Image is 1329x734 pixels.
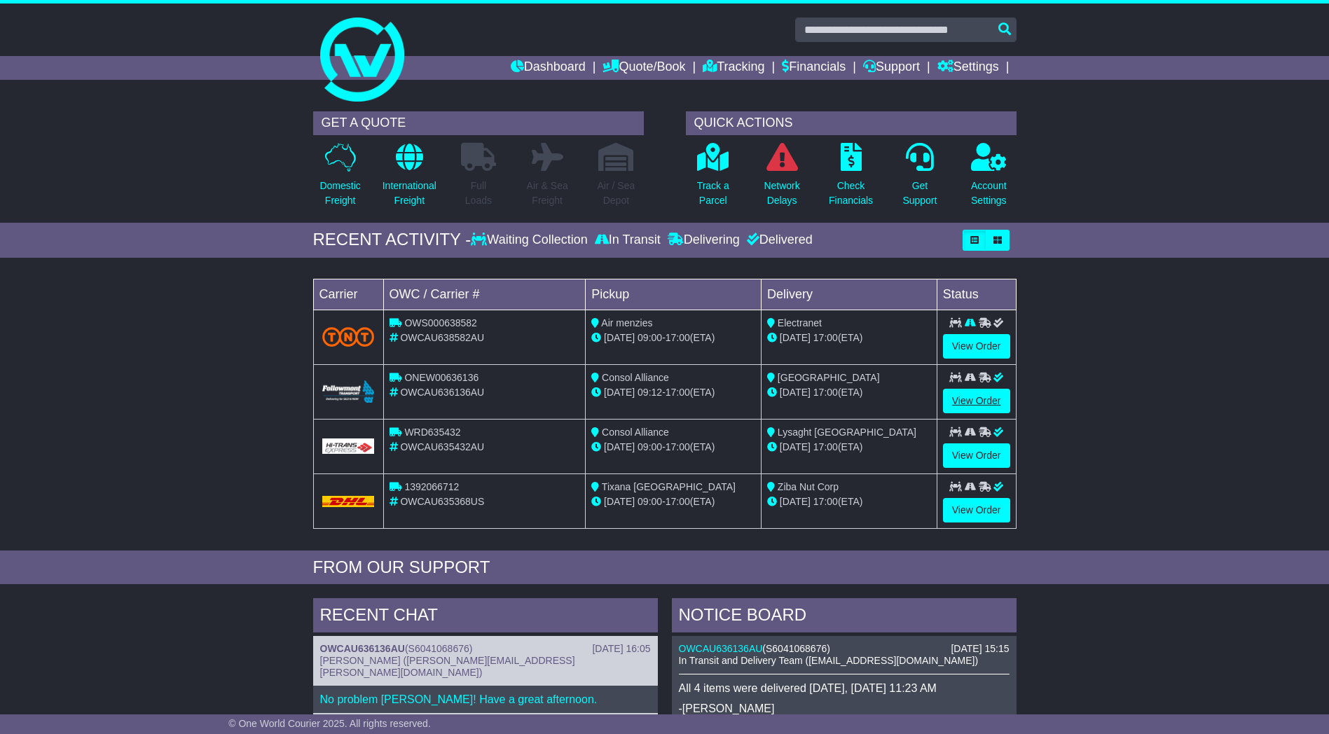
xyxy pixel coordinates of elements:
p: International Freight [383,179,436,208]
p: Air & Sea Freight [527,179,568,208]
a: Financials [782,56,846,80]
span: WRD635432 [404,427,460,438]
a: View Order [943,334,1010,359]
div: [DATE] 16:05 [592,643,650,655]
a: View Order [943,443,1010,468]
div: QUICK ACTIONS [686,111,1017,135]
span: 17:00 [813,332,838,343]
a: OWCAU636136AU [320,643,405,654]
p: No problem [PERSON_NAME]! Have a great afternoon. [320,693,651,706]
span: OWCAU636136AU [400,387,484,398]
td: OWC / Carrier # [383,279,586,310]
span: S6041068676 [766,643,827,654]
div: (ETA) [767,331,931,345]
a: Support [863,56,920,80]
p: All 4 items were delivered [DATE], [DATE] 11:23 AM [679,681,1010,695]
div: Delivered [743,233,813,248]
div: NOTICE BOARD [672,598,1017,636]
span: [DATE] [604,441,635,452]
span: [DATE] [780,332,811,343]
a: CheckFinancials [828,142,874,216]
td: Pickup [586,279,762,310]
div: - (ETA) [591,494,755,509]
span: 17:00 [813,441,838,452]
span: In Transit and Delivery Team ([EMAIL_ADDRESS][DOMAIN_NAME]) [679,655,979,666]
p: Network Delays [764,179,799,208]
img: GetCarrierServiceLogo [322,438,375,454]
span: Tixana [GEOGRAPHIC_DATA] [602,481,736,492]
img: TNT_Domestic.png [322,327,375,346]
span: Lysaght [GEOGRAPHIC_DATA] [778,427,916,438]
p: Domestic Freight [319,179,360,208]
div: FROM OUR SUPPORT [313,558,1017,578]
a: NetworkDelays [763,142,800,216]
a: Track aParcel [696,142,730,216]
span: 09:00 [638,441,662,452]
span: [DATE] [780,441,811,452]
span: OWS000638582 [404,317,477,328]
span: © One World Courier 2025. All rights reserved. [228,718,431,729]
span: 17:00 [666,441,690,452]
div: (ETA) [767,385,931,400]
span: Consol Alliance [602,372,669,383]
span: [DATE] [604,496,635,507]
div: Waiting Collection [471,233,591,248]
a: Tracking [703,56,764,80]
span: [DATE] [604,332,635,343]
span: [DATE] [780,387,811,398]
div: Delivering [664,233,743,248]
span: 17:00 [813,496,838,507]
span: 1392066712 [404,481,459,492]
span: Electranet [778,317,822,328]
div: ( ) [320,643,651,655]
p: Account Settings [971,179,1007,208]
span: Air menzies [601,317,652,328]
a: AccountSettings [970,142,1007,216]
div: - (ETA) [591,331,755,345]
span: 17:00 [666,387,690,398]
a: OWCAU636136AU [679,643,763,654]
span: 09:00 [638,496,662,507]
span: OWCAU635432AU [400,441,484,452]
span: S6041068676 [408,643,469,654]
span: Ziba Nut Corp [778,481,839,492]
p: Get Support [902,179,937,208]
p: Air / Sea Depot [598,179,635,208]
a: View Order [943,498,1010,522]
a: DomesticFreight [319,142,361,216]
p: Check Financials [829,179,873,208]
p: Full Loads [461,179,496,208]
div: In Transit [591,233,664,248]
div: (ETA) [767,494,931,509]
td: Delivery [761,279,937,310]
span: 17:00 [813,387,838,398]
span: [DATE] [780,496,811,507]
a: Settings [937,56,999,80]
a: Quote/Book [602,56,685,80]
div: ( ) [679,643,1010,655]
span: Consol Alliance [602,427,669,438]
span: 17:00 [666,496,690,507]
span: [GEOGRAPHIC_DATA] [778,372,880,383]
span: [DATE] [604,387,635,398]
a: InternationalFreight [382,142,437,216]
span: 09:12 [638,387,662,398]
a: View Order [943,389,1010,413]
a: Dashboard [511,56,586,80]
span: 09:00 [638,332,662,343]
div: RECENT ACTIVITY - [313,230,471,250]
img: Followmont_Transport.png [322,380,375,403]
img: DHL.png [322,496,375,507]
span: OWCAU638582AU [400,332,484,343]
a: GetSupport [902,142,937,216]
span: OWCAU635368US [400,496,484,507]
p: -[PERSON_NAME] [679,702,1010,715]
td: Status [937,279,1016,310]
div: - (ETA) [591,440,755,455]
td: Carrier [313,279,383,310]
div: RECENT CHAT [313,598,658,636]
div: GET A QUOTE [313,111,644,135]
div: - (ETA) [591,385,755,400]
span: [PERSON_NAME] ([PERSON_NAME][EMAIL_ADDRESS][PERSON_NAME][DOMAIN_NAME]) [320,655,575,678]
div: (ETA) [767,440,931,455]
